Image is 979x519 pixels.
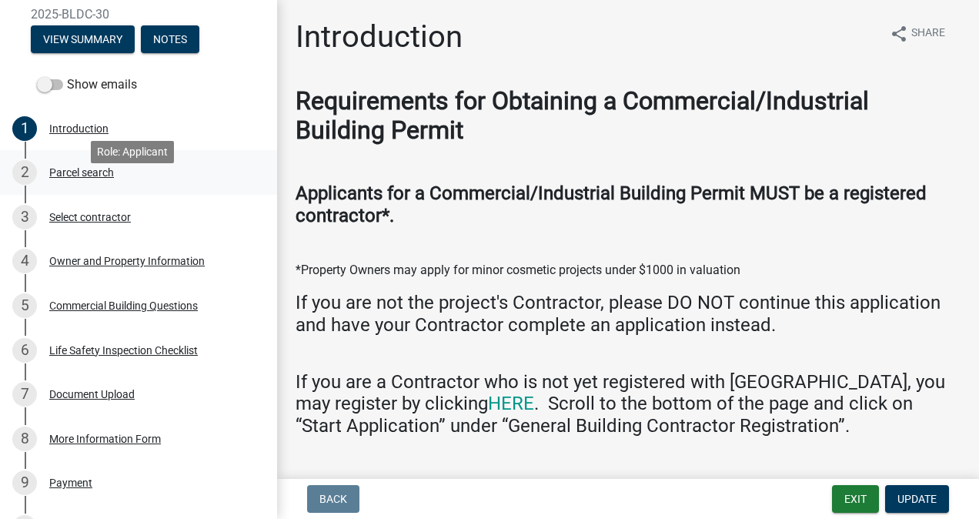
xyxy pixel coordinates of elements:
[12,249,37,273] div: 4
[296,292,961,337] h4: If you are not the project's Contractor, please DO NOT continue this application and have your Co...
[49,256,205,266] div: Owner and Property Information
[296,261,961,280] p: *Property Owners may apply for minor cosmetic projects under $1000 in valuation
[911,25,945,43] span: Share
[49,389,135,400] div: Document Upload
[832,485,879,513] button: Exit
[296,182,927,226] strong: Applicants for a Commercial/Industrial Building Permit MUST be a registered contractor*.
[296,18,463,55] h1: Introduction
[897,493,937,505] span: Update
[319,493,347,505] span: Back
[877,18,957,49] button: shareShare
[12,293,37,318] div: 5
[12,470,37,495] div: 9
[49,300,198,311] div: Commercial Building Questions
[885,485,949,513] button: Update
[49,123,109,134] div: Introduction
[12,116,37,141] div: 1
[890,25,908,43] i: share
[91,141,174,163] div: Role: Applicant
[49,212,131,223] div: Select contractor
[49,477,92,488] div: Payment
[37,75,137,94] label: Show emails
[49,345,198,356] div: Life Safety Inspection Checklist
[141,34,199,46] wm-modal-confirm: Notes
[49,434,161,444] div: More Information Form
[12,338,37,363] div: 6
[488,393,534,414] a: HERE
[141,25,199,53] button: Notes
[307,485,359,513] button: Back
[296,371,961,437] h4: If you are a Contractor who is not yet registered with [GEOGRAPHIC_DATA], you may register by cli...
[296,86,869,145] strong: Requirements for Obtaining a Commercial/Industrial Building Permit
[12,382,37,407] div: 7
[12,427,37,451] div: 8
[31,34,135,46] wm-modal-confirm: Summary
[12,205,37,229] div: 3
[12,160,37,185] div: 2
[31,25,135,53] button: View Summary
[49,167,114,178] div: Parcel search
[31,7,246,22] span: 2025-BLDC-30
